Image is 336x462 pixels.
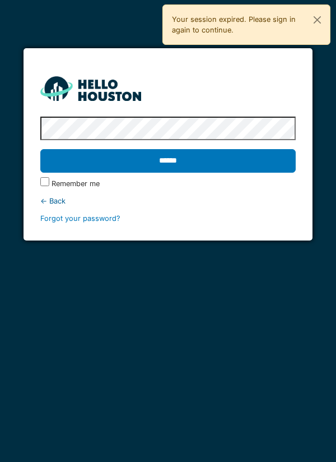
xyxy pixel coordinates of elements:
[52,178,100,189] label: Remember me
[162,4,330,45] div: Your session expired. Please sign in again to continue.
[40,214,120,223] a: Forgot your password?
[40,196,296,206] div: ← Back
[40,76,141,100] img: HH_line-BYnF2_Hg.png
[305,5,330,35] button: Close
